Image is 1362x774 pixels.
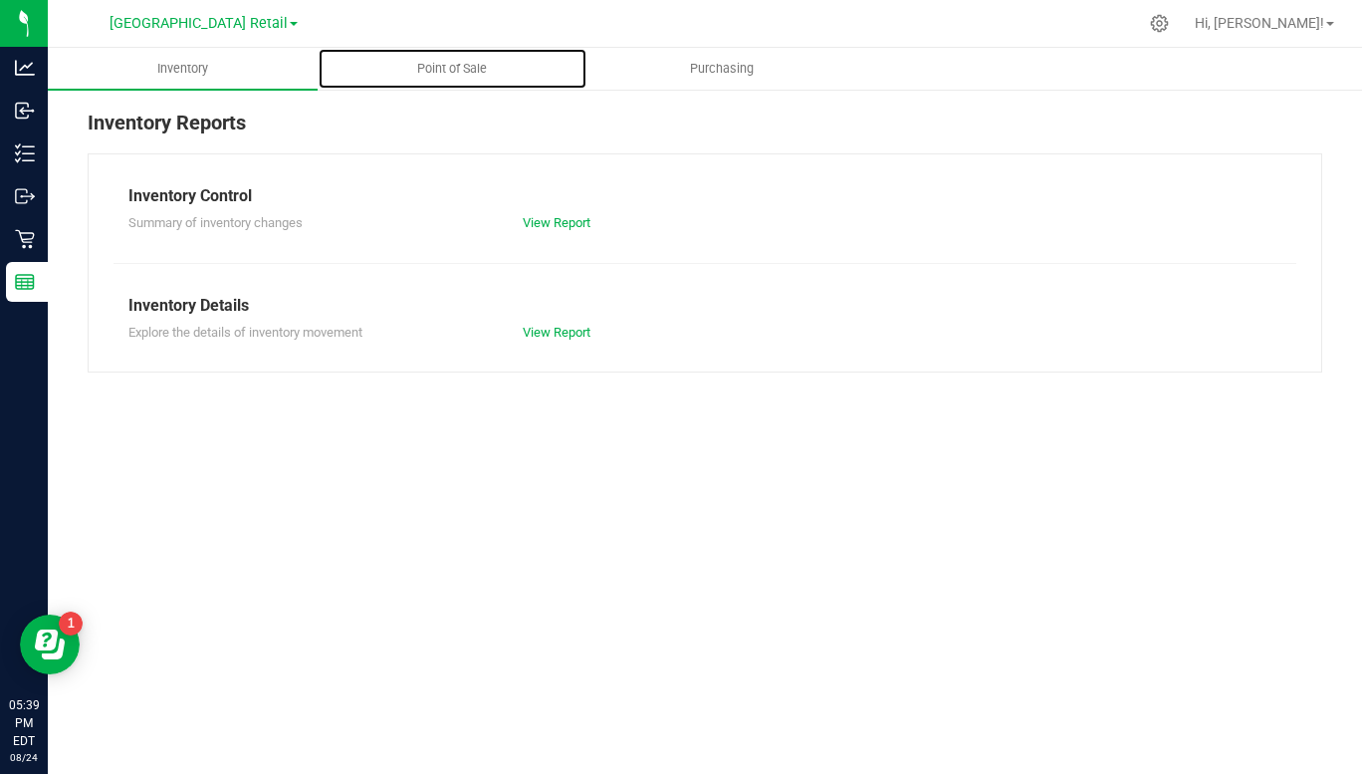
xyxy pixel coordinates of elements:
a: View Report [523,325,590,340]
div: Inventory Details [128,294,1281,318]
inline-svg: Reports [15,272,35,292]
div: Manage settings [1147,14,1172,33]
span: Explore the details of inventory movement [128,325,362,340]
span: Inventory [130,60,235,78]
p: 08/24 [9,750,39,765]
p: 05:39 PM EDT [9,696,39,750]
a: Inventory [48,48,318,90]
span: Purchasing [663,60,781,78]
div: Inventory Reports [88,108,1322,153]
inline-svg: Analytics [15,58,35,78]
span: Summary of inventory changes [128,215,303,230]
iframe: Resource center unread badge [59,612,83,636]
a: Purchasing [587,48,857,90]
a: View Report [523,215,590,230]
span: [GEOGRAPHIC_DATA] Retail [110,15,288,32]
span: Point of Sale [390,60,514,78]
inline-svg: Inbound [15,101,35,121]
inline-svg: Outbound [15,186,35,206]
iframe: Resource center [20,615,80,674]
a: Point of Sale [318,48,587,90]
inline-svg: Inventory [15,143,35,163]
span: Hi, [PERSON_NAME]! [1195,15,1324,31]
inline-svg: Retail [15,229,35,249]
div: Inventory Control [128,184,1281,208]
